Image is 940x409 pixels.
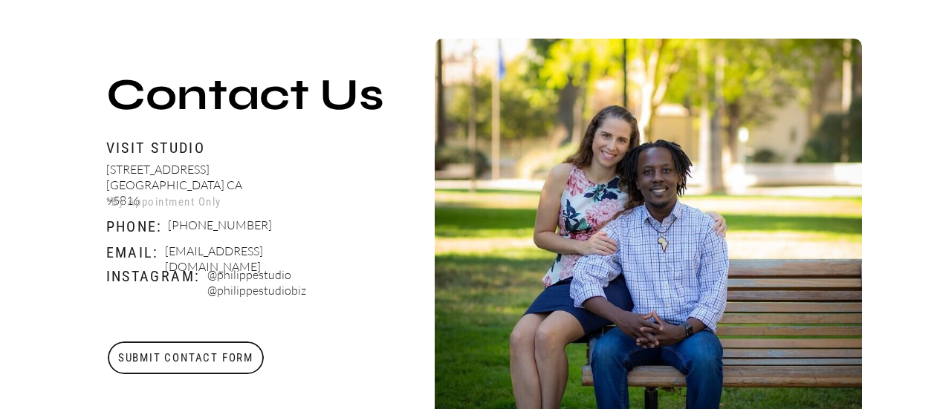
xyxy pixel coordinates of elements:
p: Visit Studio [106,139,398,156]
p: [STREET_ADDRESS] [GEOGRAPHIC_DATA] CA 95816 [106,162,256,200]
p: Phone: [106,217,184,235]
a: SERVICES [640,20,701,34]
a: Submit Contact Form [107,341,265,374]
p: Email: [106,243,161,261]
p: *By Appointment Only [106,196,230,212]
p: [PHONE_NUMBER] [168,217,265,236]
a: CONTACT [794,20,855,34]
a: ABOUT US [715,20,778,34]
p: @philippestudio @philippestudiobiz [207,267,382,301]
p: [EMAIL_ADDRESS][DOMAIN_NAME] [165,243,340,262]
p: Instagram: [106,267,161,284]
a: BLOG [861,20,898,34]
a: HOME [568,20,631,34]
h2: Contact Us [106,73,530,125]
